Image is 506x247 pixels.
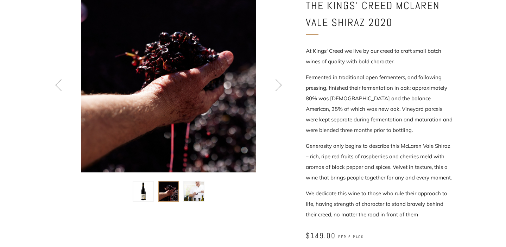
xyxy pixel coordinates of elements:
[338,234,364,240] span: per 6 pack
[306,231,336,240] span: $149.00
[133,182,153,201] img: Load image into Gallery viewer, The Kings&#39; Creed McLaren Vale Shiraz 2020
[306,190,447,218] span: We dedicate this wine to those who rule their approach to life, having strength of character to s...
[184,182,204,201] img: Load image into Gallery viewer, The Kings&#39; Creed McLaren Vale Shiraz 2020
[306,47,441,65] span: At Kings' Creed we live by our creed to craft small batch wines of quality with bold character.
[159,182,178,201] img: Load image into Gallery viewer, The Kings&#39; Creed McLaren Vale Shiraz 2020
[158,181,179,202] button: Load image into Gallery viewer, The Kings&#39; Creed McLaren Vale Shiraz 2020
[306,141,454,183] p: Generosity only begins to describe this McLaren Vale Shiraz – rich, ripe red fruits of raspberrie...
[306,72,454,135] p: Fermented in traditional open fermenters, and following pressing, finished their fermentation in ...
